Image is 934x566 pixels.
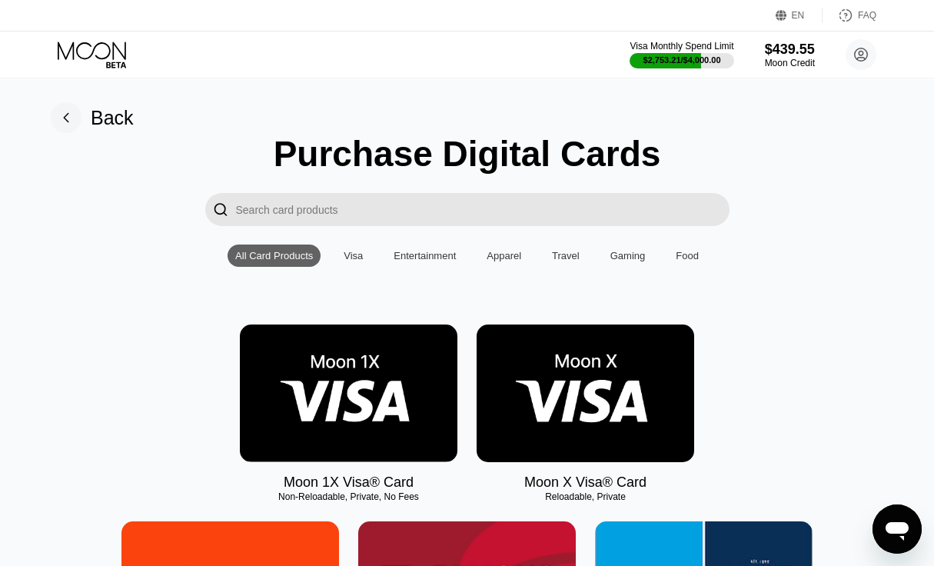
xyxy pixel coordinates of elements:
div: Reloadable, Private [477,491,694,502]
div: Travel [544,245,587,267]
div: Visa [344,250,363,261]
div: Back [91,107,134,129]
div: Food [676,250,699,261]
div:  [205,193,236,226]
div: Apparel [479,245,529,267]
input: Search card products [236,193,730,226]
div: Back [51,102,134,133]
div: Entertainment [394,250,456,261]
div: Gaming [610,250,646,261]
div: FAQ [858,10,876,21]
div: All Card Products [228,245,321,267]
div: Visa Monthly Spend Limit [630,41,733,52]
div: Travel [552,250,580,261]
div: $439.55Moon Credit [765,42,815,68]
div: All Card Products [235,250,313,261]
div: Entertainment [386,245,464,267]
div: Non-Reloadable, Private, No Fees [240,491,457,502]
div: Gaming [603,245,653,267]
div: $439.55 [765,42,815,58]
div: EN [776,8,823,23]
div: $2,753.21 / $4,000.00 [643,55,721,65]
div: Apparel [487,250,521,261]
div: FAQ [823,8,876,23]
div: Visa Monthly Spend Limit$2,753.21/$4,000.00 [630,41,733,68]
div: Moon 1X Visa® Card [284,474,414,491]
div: Food [668,245,706,267]
div: Moon X Visa® Card [524,474,646,491]
div:  [213,201,228,218]
iframe: Button to launch messaging window [873,504,922,554]
div: Moon Credit [765,58,815,68]
div: Visa [336,245,371,267]
div: Purchase Digital Cards [274,133,661,175]
div: EN [792,10,805,21]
